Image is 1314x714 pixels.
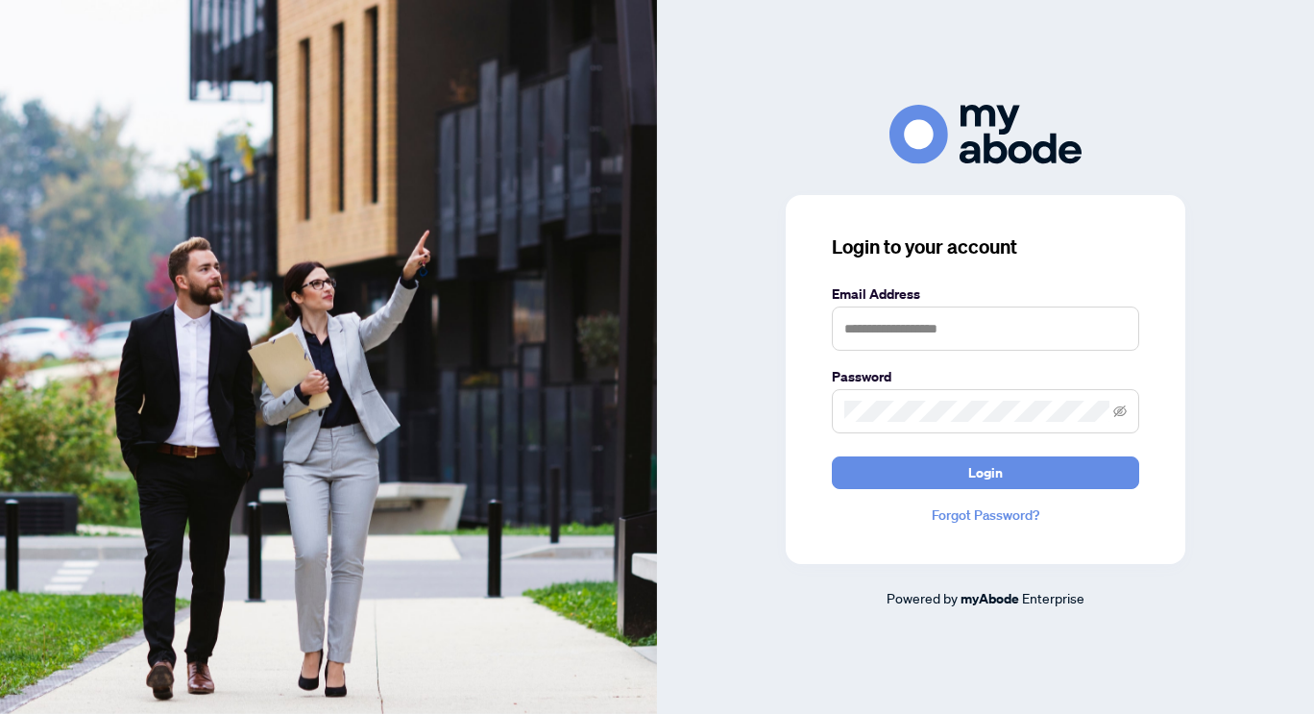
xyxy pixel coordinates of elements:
a: myAbode [961,588,1019,609]
label: Password [832,366,1139,387]
h3: Login to your account [832,234,1139,260]
span: Login [968,457,1003,488]
span: eye-invisible [1113,405,1127,418]
span: Powered by [887,589,958,606]
span: Enterprise [1022,589,1084,606]
label: Email Address [832,283,1139,305]
img: ma-logo [889,105,1082,163]
a: Forgot Password? [832,505,1139,526]
button: Login [832,456,1139,489]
